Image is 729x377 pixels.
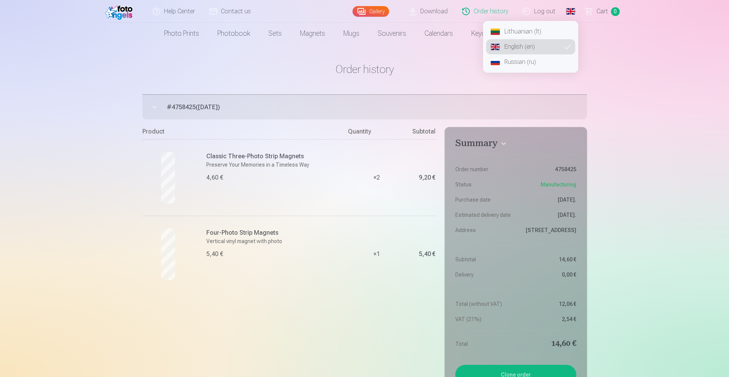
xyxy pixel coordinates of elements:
[142,127,348,139] div: Product
[455,165,512,173] dt: Order number
[520,271,576,278] dd: 0,00 €
[368,23,415,44] a: Souvenirs
[455,138,576,151] button: Summary
[206,228,344,237] h6: Four-Photo Strip Magnets
[455,196,512,204] dt: Purchase date
[455,211,512,219] dt: Estimated delivery date
[520,226,576,234] dd: [STREET_ADDRESS]
[483,21,578,73] nav: Global
[419,175,435,180] div: 9,20 €
[167,103,587,112] span: # 4758425 ( [DATE] )
[520,211,576,219] dd: [DATE].
[348,216,405,292] div: × 1
[486,39,575,54] a: English (en)
[415,23,462,44] a: Calendars
[486,24,575,39] a: Lithuanian (lt)
[455,300,512,308] dt: Total (without VAT)
[259,23,291,44] a: Sets
[520,315,576,323] dd: 2,54 €
[105,3,135,20] img: /fa2
[455,315,512,323] dt: VAT (21%)
[597,7,608,16] span: Сart
[455,339,512,349] dt: Total
[206,237,344,245] p: Vertical vinyl magnet with photo
[419,252,435,256] div: 5,40 €
[455,226,512,234] dt: Address
[142,94,587,119] button: #4758425([DATE])
[348,127,405,139] div: Quantity
[206,161,344,169] p: Preserve Your Memories in a Timeless Way
[291,23,334,44] a: Magnets
[208,23,259,44] a: Photobook
[206,250,223,259] div: 5,40 €
[206,152,344,161] h6: Classic Three-Photo Strip Magnets
[155,23,208,44] a: Photo prints
[520,256,576,263] dd: 14,60 €
[520,339,576,349] dd: 14,60 €
[455,271,512,278] dt: Delivery
[462,23,509,44] a: Keychains
[611,7,620,16] span: 0
[486,54,575,70] a: Russian (ru)
[455,181,512,188] dt: Status
[206,173,223,182] div: 4,60 €
[353,6,389,17] a: Gallery
[541,181,576,188] span: Manufacturing
[142,62,587,76] h1: Order history
[455,256,512,263] dt: Subtotal
[405,127,435,139] div: Subtotal
[520,165,576,173] dd: 4758425
[334,23,368,44] a: Mugs
[348,139,405,216] div: × 2
[520,196,576,204] dd: [DATE].
[520,300,576,308] dd: 12,06 €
